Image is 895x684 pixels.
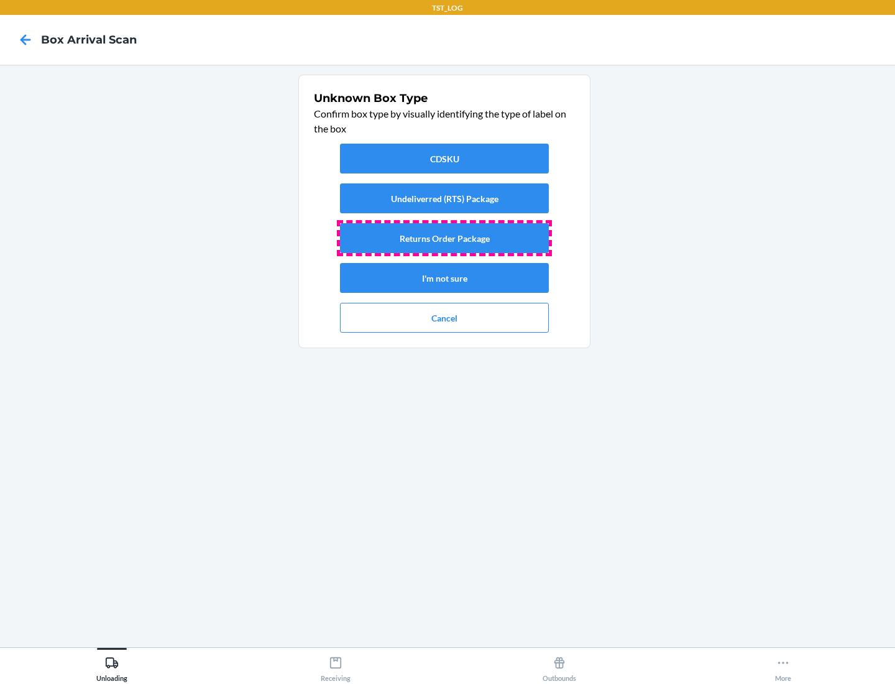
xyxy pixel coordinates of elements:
[340,303,549,333] button: Cancel
[321,651,351,682] div: Receiving
[671,648,895,682] button: More
[340,263,549,293] button: I'm not sure
[543,651,576,682] div: Outbounds
[96,651,127,682] div: Unloading
[224,648,447,682] button: Receiving
[41,32,137,48] h4: Box Arrival Scan
[775,651,791,682] div: More
[314,90,575,106] h1: Unknown Box Type
[432,2,463,14] p: TST_LOG
[447,648,671,682] button: Outbounds
[340,223,549,253] button: Returns Order Package
[340,144,549,173] button: CDSKU
[314,106,575,136] p: Confirm box type by visually identifying the type of label on the box
[340,183,549,213] button: Undeliverred (RTS) Package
